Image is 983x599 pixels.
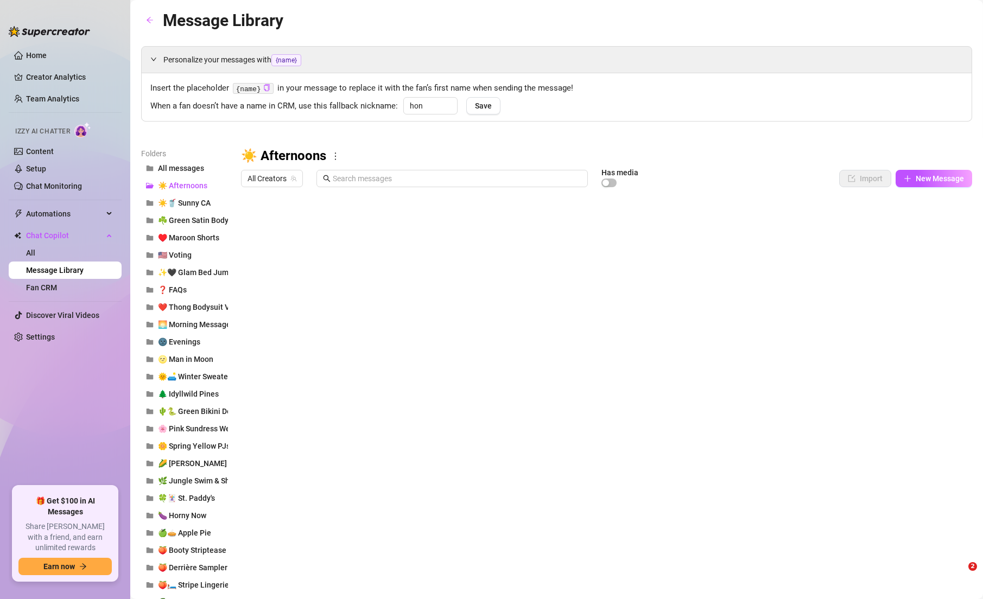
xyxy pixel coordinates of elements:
[146,512,154,519] span: folder
[14,209,23,218] span: thunderbolt
[141,246,228,264] button: 🇺🇸 Voting
[141,264,228,281] button: ✨🖤 Glam Bed Jump
[241,148,326,165] h3: ☀️ Afternoons
[158,546,226,555] span: 🍑 Booty Striptease
[150,56,157,62] span: expanded
[141,333,228,351] button: 🌚 Evenings
[475,101,492,110] span: Save
[158,303,236,311] span: ❤️ Thong Bodysuit Vid
[233,83,274,94] code: {name}
[26,182,82,190] a: Chat Monitoring
[158,459,227,468] span: 🌽 [PERSON_NAME]
[141,368,228,385] button: 🌞🛋️ Winter Sweater Sunbask
[904,175,911,182] span: plus
[141,385,228,403] button: 🌲 Idyllwild Pines
[15,126,70,137] span: Izzy AI Chatter
[141,351,228,368] button: 🌝 Man in Moon
[141,455,228,472] button: 🌽 [PERSON_NAME]
[146,355,154,363] span: folder
[141,489,228,507] button: 🍀🃏 St. Paddy's
[466,97,500,114] button: Save
[146,251,154,259] span: folder
[323,175,331,182] span: search
[163,54,963,66] span: Personalize your messages with
[158,337,200,346] span: 🌚 Evenings
[141,316,228,333] button: 🌅 Morning Messages
[331,151,340,161] span: more
[141,437,228,455] button: 🌼 Spring Yellow PJs
[968,562,977,571] span: 2
[26,266,84,275] a: Message Library
[158,199,211,207] span: ☀️🥤 Sunny CA
[158,233,219,242] span: ♥️ Maroon Shorts
[141,281,228,298] button: ❓ FAQs
[141,229,228,246] button: ♥️ Maroon Shorts
[158,268,233,277] span: ✨🖤 Glam Bed Jump
[146,460,154,467] span: folder
[26,248,35,257] a: All
[146,269,154,276] span: folder
[141,524,228,541] button: 🍏🥧 Apple Pie
[18,558,112,575] button: Earn nowarrow-right
[79,563,87,570] span: arrow-right
[146,546,154,554] span: folder
[141,576,228,594] button: 🍑🛏️ Stripe Lingerie Bed Booty Striptease
[142,47,972,73] div: Personalize your messages with{name}
[26,227,103,244] span: Chat Copilot
[158,476,246,485] span: 🌿 Jungle Swim & Shower
[158,181,207,190] span: ☀️ Afternoons
[150,82,963,95] span: Insert the placeholder in your message to replace it with the fan’s first name when sending the m...
[141,507,228,524] button: 🍆 Horny Now
[163,8,283,33] article: Message Library
[146,216,154,224] span: folder
[916,174,964,183] span: New Message
[141,212,228,229] button: ☘️ Green Satin Bodysuit Nudes
[43,562,75,571] span: Earn now
[158,424,251,433] span: 🌸 Pink Sundress Welcome
[18,521,112,553] span: Share [PERSON_NAME] with a friend, and earn unlimited rewards
[9,26,90,37] img: logo-BBDzfeDw.svg
[839,170,891,187] button: Import
[263,84,270,92] button: Click to Copy
[158,216,265,225] span: ☘️ Green Satin Bodysuit Nudes
[146,407,154,415] span: folder
[141,148,228,160] article: Folders
[146,16,154,24] span: arrow-left
[18,496,112,517] span: 🎁 Get $100 in AI Messages
[146,199,154,207] span: folder
[141,403,228,420] button: 🌵🐍 Green Bikini Desert Stagecoach
[158,494,215,502] span: 🍀🃏 St. Paddy's
[141,160,228,177] button: All messages
[141,472,228,489] button: 🌿 Jungle Swim & Shower
[146,373,154,380] span: folder
[26,333,55,341] a: Settings
[146,564,154,571] span: folder
[146,338,154,346] span: folder
[946,562,972,588] iframe: Intercom live chat
[141,298,228,316] button: ❤️ Thong Bodysuit Vid
[141,559,228,576] button: 🍑 Derrière Sampler
[146,182,154,189] span: folder-open
[26,51,47,60] a: Home
[146,425,154,432] span: folder
[26,68,113,86] a: Creator Analytics
[150,100,398,113] span: When a fan doesn’t have a name in CRM, use this fallback nickname:
[74,122,91,138] img: AI Chatter
[146,442,154,450] span: folder
[146,477,154,485] span: folder
[333,173,581,184] input: Search messages
[263,84,270,91] span: copy
[26,94,79,103] a: Team Analytics
[146,581,154,589] span: folder
[158,442,230,450] span: 🌼 Spring Yellow PJs
[248,170,296,187] span: All Creators
[271,54,301,66] span: {name}
[158,407,287,416] span: 🌵🐍 Green Bikini Desert Stagecoach
[146,321,154,328] span: folder
[158,164,204,173] span: All messages
[14,232,21,239] img: Chat Copilot
[146,529,154,537] span: folder
[26,311,99,320] a: Discover Viral Videos
[26,164,46,173] a: Setup
[26,147,54,156] a: Content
